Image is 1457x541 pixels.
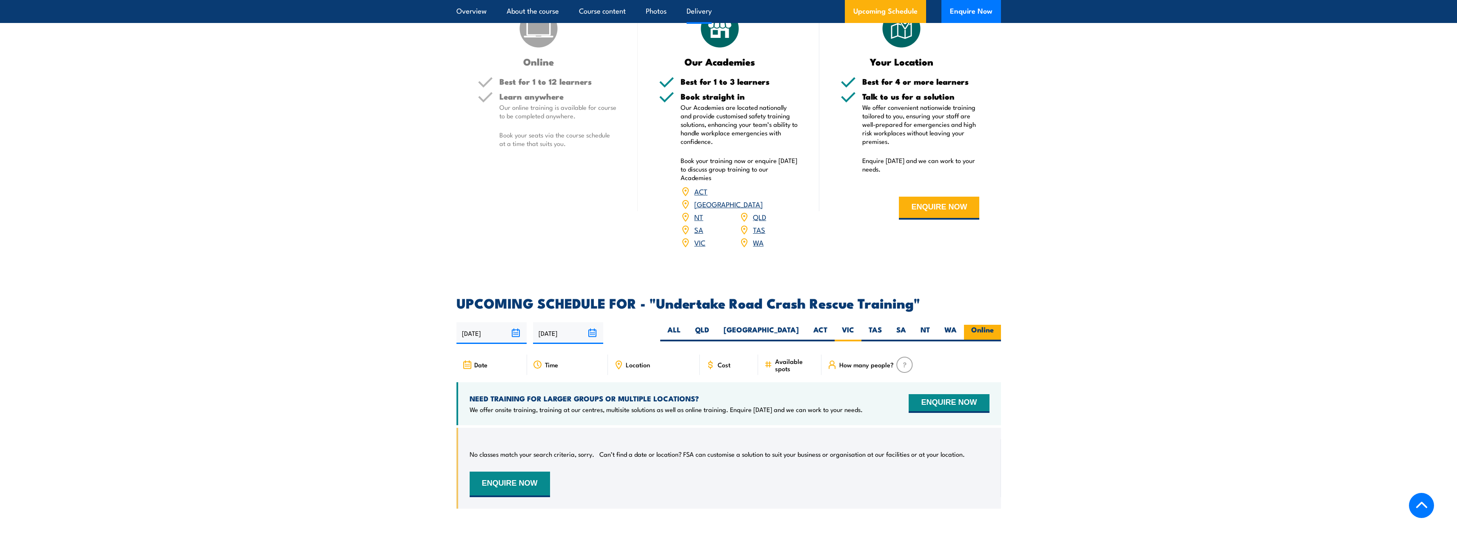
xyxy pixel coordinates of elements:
p: Book your training now or enquire [DATE] to discuss group training to our Academies [681,156,798,182]
span: Available spots [775,358,815,372]
label: ACT [806,325,835,341]
p: We offer onsite training, training at our centres, multisite solutions as well as online training... [470,405,863,414]
label: ALL [660,325,688,341]
a: SA [694,224,703,235]
p: Our online training is available for course to be completed anywhere. [499,103,617,120]
label: Online [964,325,1001,341]
label: SA [889,325,913,341]
label: TAS [861,325,889,341]
a: VIC [694,237,705,247]
a: WA [753,237,764,247]
h5: Best for 1 to 12 learners [499,77,617,86]
span: How many people? [839,361,894,368]
a: QLD [753,212,766,222]
span: Time [545,361,558,368]
h3: Your Location [841,57,963,66]
p: Book your seats via the course schedule at a time that suits you. [499,131,617,148]
button: ENQUIRE NOW [899,197,979,220]
h5: Learn anywhere [499,92,617,100]
h5: Best for 1 to 3 learners [681,77,798,86]
h5: Best for 4 or more learners [862,77,980,86]
h3: Online [478,57,600,66]
h4: NEED TRAINING FOR LARGER GROUPS OR MULTIPLE LOCATIONS? [470,394,863,403]
p: We offer convenient nationwide training tailored to you, ensuring your staff are well-prepared fo... [862,103,980,146]
label: VIC [835,325,861,341]
label: QLD [688,325,716,341]
input: From date [456,322,527,344]
h5: Talk to us for a solution [862,92,980,100]
input: To date [533,322,603,344]
a: TAS [753,224,765,235]
p: Our Academies are located nationally and provide customised safety training solutions, enhancing ... [681,103,798,146]
span: Cost [718,361,730,368]
label: WA [937,325,964,341]
h5: Book straight in [681,92,798,100]
button: ENQUIRE NOW [909,394,989,413]
a: [GEOGRAPHIC_DATA] [694,199,763,209]
a: NT [694,212,703,222]
p: No classes match your search criteria, sorry. [470,450,594,458]
h3: Our Academies [659,57,781,66]
p: Can’t find a date or location? FSA can customise a solution to suit your business or organisation... [599,450,965,458]
a: ACT [694,186,707,196]
label: NT [913,325,937,341]
span: Date [474,361,488,368]
span: Location [626,361,650,368]
p: Enquire [DATE] and we can work to your needs. [862,156,980,173]
label: [GEOGRAPHIC_DATA] [716,325,806,341]
button: ENQUIRE NOW [470,472,550,497]
h2: UPCOMING SCHEDULE FOR - "Undertake Road Crash Rescue Training" [456,297,1001,309]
